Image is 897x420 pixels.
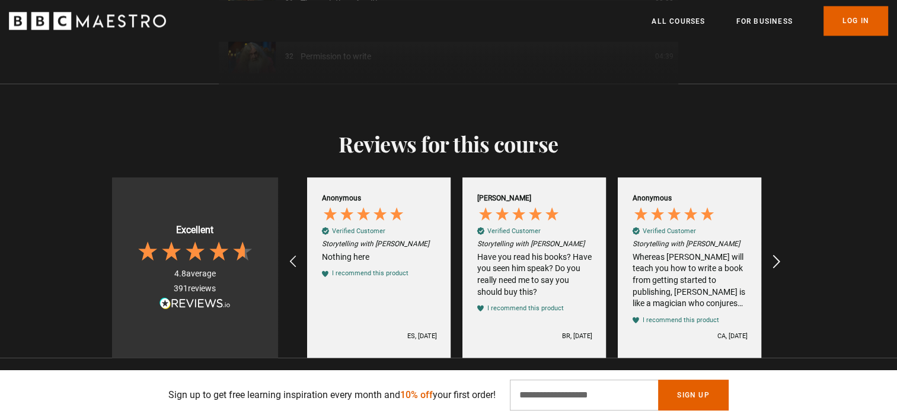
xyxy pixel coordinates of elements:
[632,252,747,310] div: Whereas [PERSON_NAME] will teach you how to write a book from getting started to publishing, [PER...
[174,284,188,293] span: 391
[652,15,705,27] a: All Courses
[407,332,436,341] div: ES, [DATE]
[400,389,433,400] span: 10% off
[823,6,888,36] a: Log In
[280,247,308,276] div: REVIEWS.io Carousel Scroll Left
[174,269,186,278] span: 4.8
[331,269,408,278] div: I recommend this product
[321,239,436,249] em: Storytelling with [PERSON_NAME]
[112,131,786,156] h2: Reviews for this course
[457,177,612,358] div: [PERSON_NAME] Verified CustomerStorytelling with [PERSON_NAME]Have you read his books? Have you s...
[658,380,728,411] button: Sign Up
[136,240,254,263] div: 4.8 Stars
[477,193,531,203] div: [PERSON_NAME]
[736,15,792,27] a: For business
[717,332,747,341] div: CA, [DATE]
[642,316,719,324] div: I recommend this product
[321,206,407,225] div: 5 Stars
[176,224,213,237] div: Excellent
[321,252,436,263] div: Nothing here
[632,206,718,225] div: 5 Stars
[561,332,592,341] div: BR, [DATE]
[477,252,592,298] div: Have you read his books? Have you seen him speak? Do you really need me to say you should buy this?
[632,239,747,249] em: Storytelling with [PERSON_NAME]
[632,193,671,203] div: Anonymous
[168,388,496,402] p: Sign up to get free learning inspiration every month and your first order!
[331,227,385,236] div: Verified Customer
[477,239,592,249] em: Storytelling with [PERSON_NAME]
[642,227,695,236] div: Verified Customer
[612,177,767,358] div: Anonymous Verified CustomerStorytelling with [PERSON_NAME]Whereas [PERSON_NAME] will teach you ho...
[159,297,231,311] a: Read more reviews on REVIEWS.io
[174,268,216,280] div: average
[487,227,540,236] div: Verified Customer
[301,177,457,358] div: Anonymous Verified CustomerStorytelling with [PERSON_NAME]Nothing hereI recommend this productES,...
[652,6,888,36] nav: Primary
[9,12,166,30] svg: BBC Maestro
[174,283,216,295] div: reviews
[487,304,563,313] div: I recommend this product
[321,193,360,203] div: Anonymous
[477,206,563,225] div: 5 Stars
[759,245,791,278] div: REVIEWS.io Carousel Scroll Right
